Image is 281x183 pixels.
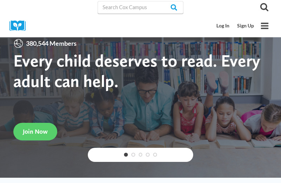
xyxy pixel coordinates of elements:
strong: Every child deserves to read. Every adult can help. [13,50,260,91]
input: Search Cox Campus [98,1,183,14]
nav: Secondary Mobile Navigation [213,19,258,32]
a: 4 [146,153,150,157]
a: Join Now [13,123,57,140]
a: 5 [153,153,157,157]
a: 3 [139,153,143,157]
img: Cox Campus [9,20,31,31]
button: Open menu [258,19,272,33]
a: Log In [213,19,234,32]
a: 2 [131,153,135,157]
span: 380,544 Members [24,38,79,49]
a: 1 [124,153,128,157]
span: Join Now [23,128,48,135]
a: Sign Up [233,19,258,32]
